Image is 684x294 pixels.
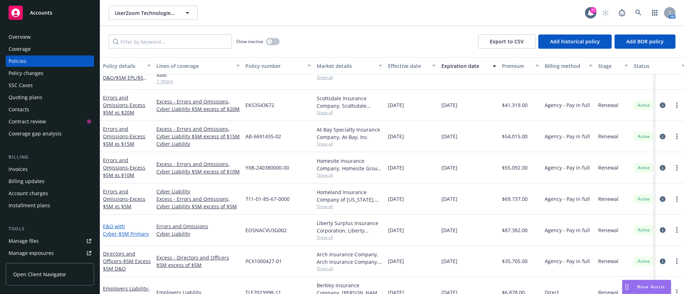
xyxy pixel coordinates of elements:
button: Nova Assist [622,280,671,294]
a: Switch app [648,6,662,20]
span: Add BOR policy [626,38,664,45]
a: Errors and Omissions [103,157,145,178]
div: Billing updates [9,176,45,187]
div: Premium [502,62,531,70]
a: Excess - Directors and Officers $5M excess of $5M [156,254,240,269]
button: Stage [595,57,631,74]
a: Excess - Errors and Omissions, Cyber Liability $5M excess of $20M [156,98,240,113]
span: AB-6691435-02 [245,133,281,140]
a: Excess - Errors and Omissions, Cyber Liability $5M excess of $5M [156,195,240,210]
span: Show inactive [236,38,263,44]
a: Policy changes [6,68,94,79]
a: Accounts [6,3,94,23]
a: circleInformation [658,226,667,234]
span: EKS3543672 [245,101,274,109]
div: Lines of coverage [156,62,232,70]
a: Manage exposures [6,247,94,259]
span: [DATE] [441,164,457,171]
div: Homesite Insurance Company, Homesite Group Incorporated, Bowhead Specialty Underwriters [317,157,382,172]
a: circleInformation [658,257,667,266]
span: [DATE] [388,257,404,265]
div: Policies [9,55,26,67]
span: Accounts [30,10,52,16]
a: Billing updates [6,176,94,187]
a: Errors and Omissions [156,223,240,230]
div: Coverage [9,43,31,55]
div: Market details [317,62,374,70]
a: Start snowing [598,6,613,20]
span: $35,705.00 [502,257,528,265]
a: Contacts [6,104,94,115]
a: more [673,195,681,203]
span: Active [637,133,651,140]
span: Add historical policy [550,38,600,45]
a: Manage files [6,235,94,247]
a: Search [631,6,646,20]
span: 711-01-85-67-0000 [245,195,290,203]
span: Active [637,196,651,202]
a: Errors and Omissions [103,125,145,147]
span: [DATE] [388,133,404,140]
div: Scottsdale Insurance Company, Scottsdale Insurance Company (Nationwide), E-Risk Services [317,95,382,109]
a: Report a Bug [615,6,629,20]
a: Installment plans [6,200,94,211]
span: $87,382.00 [502,226,528,234]
button: Add BOR policy [615,34,675,49]
div: Installment plans [9,200,50,211]
span: EO5NACVU3G002 [245,226,287,234]
a: more [673,164,681,172]
span: Agency - Pay in full [545,133,590,140]
span: $41,319.00 [502,101,528,109]
span: $69,737.00 [502,195,528,203]
div: Manage exposures [9,247,54,259]
div: Policy number [245,62,303,70]
span: Agency - Pay in full [545,257,590,265]
span: Renewal [598,133,618,140]
input: Filter by keyword... [109,34,232,49]
div: Effective date [388,62,428,70]
div: Policy details [103,62,143,70]
div: 77 [590,7,596,14]
span: [DATE] [388,226,404,234]
a: Overview [6,31,94,43]
span: Show all [317,172,382,178]
div: SSC Cases [9,80,33,91]
button: Policy number [243,57,314,74]
a: Cyber Liability [156,140,240,148]
button: Premium [499,57,542,74]
a: Contract review [6,116,94,127]
span: Show all [317,74,382,80]
div: Overview [9,31,31,43]
span: Show all [317,266,382,272]
span: Active [637,258,651,264]
div: Tools [6,225,94,232]
span: Agency - Pay in full [545,226,590,234]
a: more [673,101,681,109]
span: [DATE] [441,257,457,265]
a: Coverage gap analysis [6,128,94,139]
a: SSC Cases [6,80,94,91]
a: Cyber Liability [156,230,240,237]
button: Effective date [385,57,439,74]
button: Lines of coverage [154,57,243,74]
span: - $5M D&O/$5M EPL/$5M FID [103,67,148,89]
div: Status [634,62,677,70]
span: Renewal [598,226,618,234]
button: Expiration date [439,57,499,74]
a: Coverage [6,43,94,55]
span: Agency - Pay in full [545,101,590,109]
a: Excess - Errors and Omissions, Cyber Liability $5M excess of $15M [156,125,240,140]
span: $55,092.00 [502,164,528,171]
a: more [673,132,681,141]
span: Renewal [598,164,618,171]
a: circleInformation [658,164,667,172]
span: [DATE] [388,195,404,203]
div: Contract review [9,116,46,127]
a: Directors and Officers [103,250,151,272]
span: Active [637,165,651,171]
span: Nova Assist [637,284,665,290]
span: [DATE] [441,226,457,234]
div: Invoices [9,164,28,175]
a: 1 more [156,77,240,85]
span: [DATE] [388,164,404,171]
